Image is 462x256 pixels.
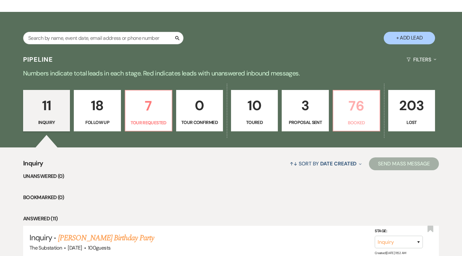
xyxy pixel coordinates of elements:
a: 11Inquiry [23,90,70,132]
button: Filters [404,51,439,68]
label: Stage: [375,228,423,235]
h3: Pipeline [23,55,53,64]
p: Tour Requested [129,119,168,126]
a: 10Toured [231,90,278,132]
li: Bookmarked (0) [23,193,439,202]
p: Booked [337,119,376,126]
li: Unanswered (0) [23,172,439,181]
a: [PERSON_NAME] Birthday Party [58,232,154,244]
p: 7 [129,95,168,117]
p: Toured [235,119,274,126]
p: 0 [180,95,219,116]
p: 76 [337,95,376,117]
a: 0Tour Confirmed [176,90,223,132]
button: Send Mass Message [369,157,439,170]
span: Inquiry [30,233,52,243]
input: Search by name, event date, email address or phone number [23,32,184,44]
p: Proposal Sent [286,119,324,126]
span: The Substation [30,244,62,251]
button: + Add Lead [384,32,435,44]
p: 3 [286,95,324,116]
button: Sort By Date Created [287,155,364,172]
span: Inquiry [23,158,43,172]
p: Follow Up [78,119,116,126]
p: 203 [392,95,431,116]
span: ↑↓ [290,160,297,167]
p: Tour Confirmed [180,119,219,126]
a: 76Booked [333,90,380,132]
p: Lost [392,119,431,126]
a: 203Lost [388,90,435,132]
p: Inquiry [27,119,66,126]
p: 11 [27,95,66,116]
p: 10 [235,95,274,116]
span: [DATE] [68,244,82,251]
li: Answered (11) [23,215,439,223]
span: Created: [DATE] 11:52 AM [375,251,406,255]
a: 3Proposal Sent [282,90,329,132]
a: 18Follow Up [74,90,121,132]
span: Date Created [320,160,356,167]
a: 7Tour Requested [125,90,172,132]
span: 100 guests [88,244,110,251]
p: 18 [78,95,116,116]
